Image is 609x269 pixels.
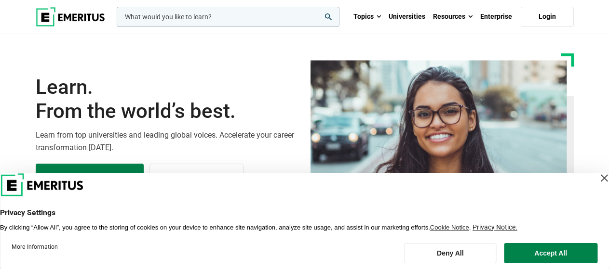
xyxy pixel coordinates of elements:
p: Learn from top universities and leading global voices. Accelerate your career transformation [DATE]. [36,129,299,154]
img: Learn from the world's best [311,60,567,211]
a: Explore Programs [36,164,144,190]
input: woocommerce-product-search-field-0 [117,7,339,27]
span: From the world’s best. [36,99,299,123]
a: Login [521,7,574,27]
h1: Learn. [36,75,299,124]
a: Explore for Business [149,164,244,190]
